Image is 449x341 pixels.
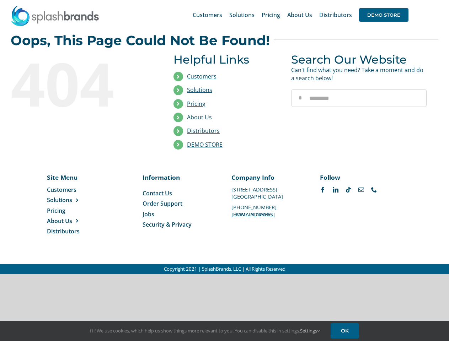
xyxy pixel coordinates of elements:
[359,4,408,26] a: DEMO STORE
[143,189,172,197] span: Contact Us
[358,187,364,193] a: mail
[47,217,72,225] span: About Us
[47,186,95,236] nav: Menu
[143,173,218,182] p: Information
[287,12,312,18] span: About Us
[187,72,217,80] a: Customers
[47,196,72,204] span: Solutions
[143,200,182,207] span: Order Support
[47,207,65,215] span: Pricing
[187,86,212,94] a: Solutions
[319,4,352,26] a: Distributors
[47,217,95,225] a: About Us
[11,33,270,48] h2: Oops, This Page Could Not Be Found!
[47,227,95,235] a: Distributors
[262,12,280,18] span: Pricing
[47,227,80,235] span: Distributors
[262,4,280,26] a: Pricing
[229,12,255,18] span: Solutions
[143,221,192,228] span: Security & Privacy
[11,53,146,113] div: 404
[143,200,218,207] a: Order Support
[143,221,218,228] a: Security & Privacy
[47,196,95,204] a: Solutions
[231,173,306,182] p: Company Info
[187,141,223,148] a: DEMO STORE
[47,186,76,194] span: Customers
[187,127,220,135] a: Distributors
[346,187,351,193] a: tiktok
[47,186,95,194] a: Customers
[193,4,408,26] nav: Main Menu
[371,187,377,193] a: phone
[300,328,320,334] a: Settings
[47,207,95,215] a: Pricing
[47,173,95,182] p: Site Menu
[143,210,154,218] span: Jobs
[291,66,427,82] p: Can't find what you need? Take a moment and do a search below!
[143,189,218,229] nav: Menu
[291,89,427,107] input: Search...
[173,53,280,66] h3: Helpful Links
[187,100,205,108] a: Pricing
[90,328,320,334] span: Hi! We use cookies, which help us show things more relevant to you. You can disable this in setti...
[320,187,326,193] a: facebook
[187,113,212,121] a: About Us
[291,89,309,107] input: Search
[143,189,218,197] a: Contact Us
[193,4,222,26] a: Customers
[320,173,395,182] p: Follow
[319,12,352,18] span: Distributors
[359,8,408,22] span: DEMO STORE
[331,323,359,339] a: OK
[193,12,222,18] span: Customers
[11,5,100,26] img: SplashBrands.com Logo
[143,210,218,218] a: Jobs
[291,53,427,66] h3: Search Our Website
[333,187,338,193] a: linkedin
